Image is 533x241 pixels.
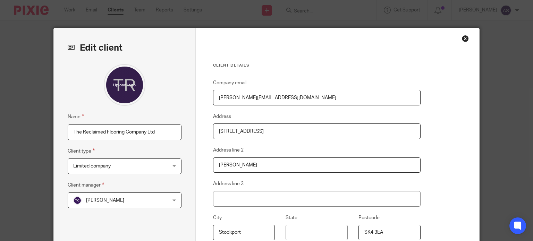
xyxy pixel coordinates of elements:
[213,180,244,187] label: Address line 3
[73,164,111,169] span: Limited company
[68,147,95,155] label: Client type
[213,63,421,68] h3: Client details
[213,214,222,221] label: City
[358,214,380,221] label: Postcode
[73,196,82,205] img: svg%3E
[213,79,246,86] label: Company email
[68,113,84,121] label: Name
[86,198,124,203] span: [PERSON_NAME]
[68,181,104,189] label: Client manager
[213,113,231,120] label: Address
[286,214,297,221] label: State
[213,147,244,154] label: Address line 2
[68,42,181,54] h2: Edit client
[462,35,469,42] div: Close this dialog window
